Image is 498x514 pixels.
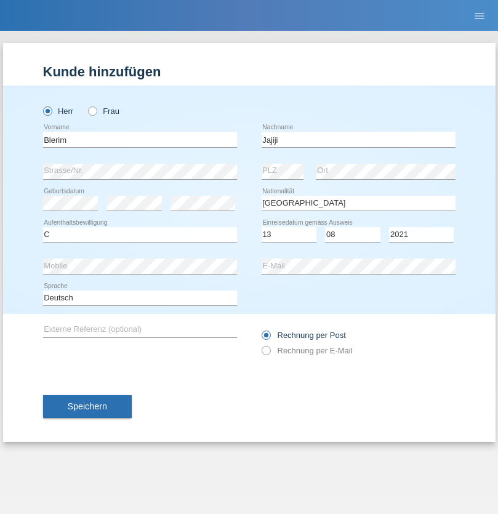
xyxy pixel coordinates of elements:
input: Rechnung per Post [262,331,270,346]
input: Rechnung per E-Mail [262,346,270,361]
span: Speichern [68,401,107,411]
label: Rechnung per E-Mail [262,346,353,355]
a: menu [467,12,492,19]
i: menu [473,10,486,22]
label: Herr [43,106,74,116]
input: Herr [43,106,51,114]
button: Speichern [43,395,132,419]
input: Frau [88,106,96,114]
label: Rechnung per Post [262,331,346,340]
label: Frau [88,106,119,116]
h1: Kunde hinzufügen [43,64,456,79]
